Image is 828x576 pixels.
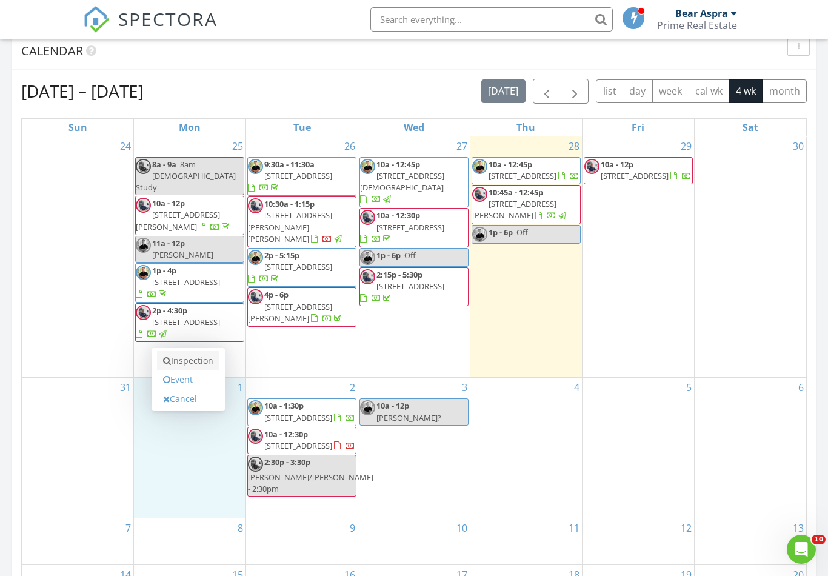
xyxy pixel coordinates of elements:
span: Off [404,250,416,261]
a: SPECTORA [83,16,218,42]
td: Go to September 2, 2025 [246,378,358,518]
span: [PERSON_NAME]/[PERSON_NAME] - 2:30pm [248,472,373,494]
a: 2p - 4:30p [STREET_ADDRESS] [135,303,244,343]
button: month [762,79,807,103]
img: 9df60796f4384fdfa1379a246ad9dc17.jpeg [248,429,263,444]
a: Tuesday [291,119,313,136]
a: 2:15p - 5:30p [STREET_ADDRESS] [360,269,444,303]
span: 10a - 12:45p [489,159,532,170]
img: 9df60796f4384fdfa1379a246ad9dc17.jpeg [248,289,263,304]
img: image.png [472,159,487,174]
h2: [DATE] – [DATE] [21,79,144,103]
td: Go to September 4, 2025 [470,378,582,518]
td: Go to September 12, 2025 [582,518,694,565]
td: Go to September 1, 2025 [134,378,246,518]
span: 9:30a - 11:30a [264,159,315,170]
span: [STREET_ADDRESS][PERSON_NAME][PERSON_NAME] [248,210,332,244]
div: Bear Aspra [675,7,728,19]
div: Prime Real Estate [657,19,737,32]
td: Go to August 31, 2025 [22,378,134,518]
img: 9df60796f4384fdfa1379a246ad9dc17.jpeg [584,159,599,174]
td: Go to August 27, 2025 [358,136,470,378]
span: [STREET_ADDRESS] [264,440,332,451]
span: 10 [812,535,826,544]
td: Go to September 6, 2025 [694,378,806,518]
a: Go to September 13, 2025 [790,518,806,538]
img: image.png [360,159,375,174]
td: Go to September 5, 2025 [582,378,694,518]
a: Go to August 27, 2025 [454,136,470,156]
td: Go to August 30, 2025 [694,136,806,378]
span: [STREET_ADDRESS][PERSON_NAME] [472,198,556,221]
a: 9:30a - 11:30a [STREET_ADDRESS] [248,159,332,193]
img: image.png [248,159,263,174]
a: 10:30a - 1:15p [STREET_ADDRESS][PERSON_NAME][PERSON_NAME] [247,196,356,247]
button: Previous [533,79,561,104]
td: Go to August 25, 2025 [134,136,246,378]
img: image.png [472,227,487,242]
td: Go to September 8, 2025 [134,518,246,565]
a: Saturday [740,119,761,136]
a: 4p - 6p [STREET_ADDRESS][PERSON_NAME] [247,287,356,327]
span: 10a - 12p [601,159,633,170]
span: [STREET_ADDRESS] [264,412,332,423]
span: 10a - 1:30p [264,400,304,411]
a: 10a - 12:45p [STREET_ADDRESS][DEMOGRAPHIC_DATA] [359,157,469,208]
a: 1p - 4p [STREET_ADDRESS] [136,265,220,299]
span: 10a - 12:45p [376,159,420,170]
button: 4 wk [729,79,763,103]
span: [STREET_ADDRESS][PERSON_NAME] [136,209,220,232]
a: 10a - 12p [STREET_ADDRESS][PERSON_NAME] [135,196,244,235]
img: The Best Home Inspection Software - Spectora [83,6,110,33]
a: Go to September 7, 2025 [123,518,133,538]
td: Go to August 29, 2025 [582,136,694,378]
img: 9df60796f4384fdfa1379a246ad9dc17.jpeg [136,198,151,213]
a: 10:45a - 12:45p [STREET_ADDRESS][PERSON_NAME] [472,185,581,224]
span: 1p - 6p [489,227,513,238]
span: 4p - 6p [264,289,289,300]
button: [DATE] [481,79,526,103]
img: image.png [136,265,151,280]
a: Event [157,370,219,389]
img: 9df60796f4384fdfa1379a246ad9dc17.jpeg [248,198,263,213]
a: Go to September 4, 2025 [572,378,582,397]
a: 2p - 5:15p [STREET_ADDRESS] [248,250,332,284]
input: Search everything... [370,7,613,32]
span: SPECTORA [118,6,218,32]
span: 2p - 5:15p [264,250,299,261]
a: Go to September 1, 2025 [235,378,245,397]
td: Go to August 28, 2025 [470,136,582,378]
td: Go to September 10, 2025 [358,518,470,565]
a: 9:30a - 11:30a [STREET_ADDRESS] [247,157,356,196]
a: 10a - 12p [STREET_ADDRESS][PERSON_NAME] [136,198,232,232]
span: [STREET_ADDRESS] [264,261,332,272]
span: 1p - 6p [376,250,401,261]
span: [STREET_ADDRESS] [489,170,556,181]
a: 10a - 12:45p [STREET_ADDRESS] [489,159,579,181]
a: 2p - 5:15p [STREET_ADDRESS] [247,248,356,287]
a: Go to September 5, 2025 [684,378,694,397]
span: 2:30p - 3:30p [264,457,310,467]
a: 10a - 1:30p [STREET_ADDRESS] [247,398,356,426]
span: Calendar [21,42,83,59]
span: 8am [DEMOGRAPHIC_DATA] Study [136,159,236,193]
a: Monday [176,119,203,136]
a: 1p - 4p [STREET_ADDRESS] [135,263,244,303]
td: Go to September 9, 2025 [246,518,358,565]
span: [STREET_ADDRESS][DEMOGRAPHIC_DATA] [360,170,444,193]
img: 9df60796f4384fdfa1379a246ad9dc17.jpeg [136,305,151,320]
img: 9df60796f4384fdfa1379a246ad9dc17.jpeg [472,187,487,202]
img: 9df60796f4384fdfa1379a246ad9dc17.jpeg [248,457,263,472]
span: 11a - 12p [152,238,185,249]
img: image.png [360,250,375,265]
a: 10:45a - 12:45p [STREET_ADDRESS][PERSON_NAME] [472,187,568,221]
a: 10a - 12:30p [STREET_ADDRESS] [247,427,356,454]
a: 2:15p - 5:30p [STREET_ADDRESS] [359,267,469,307]
td: Go to September 11, 2025 [470,518,582,565]
a: Go to August 30, 2025 [790,136,806,156]
img: image.png [248,400,263,415]
span: [PERSON_NAME] [152,249,213,260]
img: 9df60796f4384fdfa1379a246ad9dc17.jpeg [360,269,375,284]
span: 8a - 9a [152,159,176,170]
span: 10:45a - 12:45p [489,187,543,198]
